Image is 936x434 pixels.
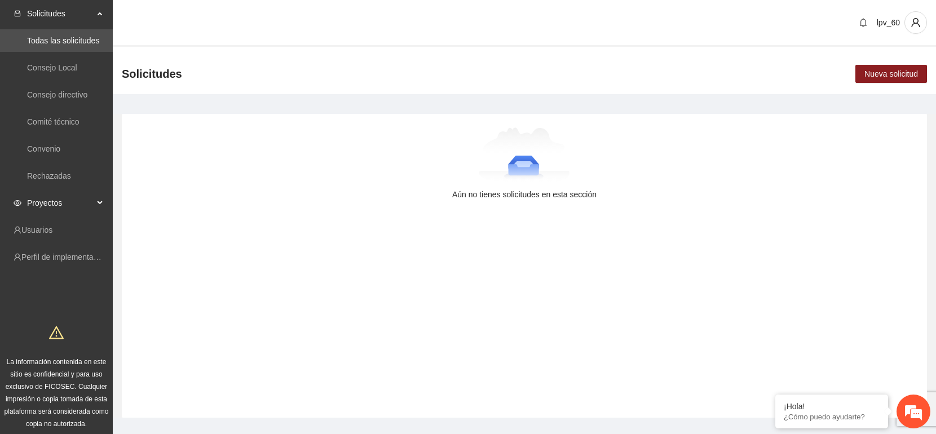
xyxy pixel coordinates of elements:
button: Nueva solicitud [855,65,927,83]
button: bell [854,14,872,32]
a: Perfil de implementadora [21,253,109,262]
div: ¡Hola! [784,402,880,411]
a: Todas las solicitudes [27,36,99,45]
span: La información contenida en este sitio es confidencial y para uso exclusivo de FICOSEC. Cualquier... [5,358,109,428]
button: user [904,11,927,34]
span: bell [855,18,872,27]
span: inbox [14,10,21,17]
a: Convenio [27,144,60,153]
span: Nueva solicitud [864,68,918,80]
p: ¿Cómo puedo ayudarte? [784,413,880,421]
span: eye [14,199,21,207]
span: Solicitudes [27,2,94,25]
span: warning [49,325,64,340]
a: Rechazadas [27,171,71,180]
div: Aún no tienes solicitudes en esta sección [140,188,909,201]
a: Consejo directivo [27,90,87,99]
a: Consejo Local [27,63,77,72]
span: Proyectos [27,192,94,214]
span: user [905,17,926,28]
span: lpv_60 [877,18,900,27]
a: Comité técnico [27,117,80,126]
img: Aún no tienes solicitudes en esta sección [479,127,571,184]
a: Usuarios [21,225,52,234]
span: Solicitudes [122,65,182,83]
